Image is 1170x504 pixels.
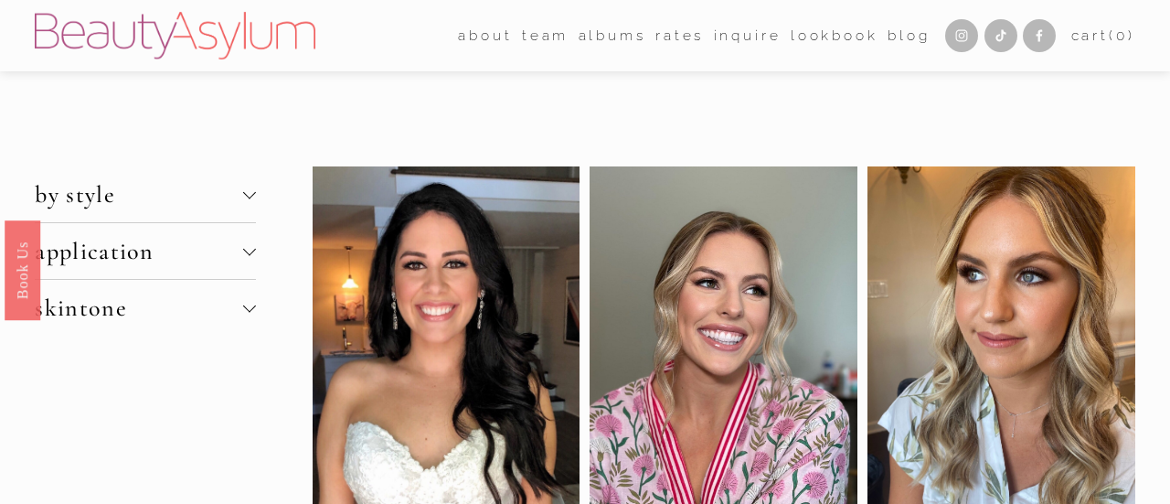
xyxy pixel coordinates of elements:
a: folder dropdown [458,21,512,49]
a: Book Us [5,220,40,319]
a: Instagram [945,19,978,52]
span: ( ) [1109,27,1135,44]
button: application [35,223,256,279]
img: Beauty Asylum | Bridal Hair &amp; Makeup Charlotte &amp; Atlanta [35,12,315,59]
a: Blog [888,21,930,49]
span: about [458,23,512,48]
span: application [35,237,243,265]
a: folder dropdown [522,21,569,49]
span: 0 [1116,27,1128,44]
a: 0 items in cart [1071,23,1135,48]
a: TikTok [984,19,1017,52]
span: skintone [35,294,243,322]
a: Rates [655,21,704,49]
span: by style [35,180,243,209]
button: skintone [35,280,256,336]
span: team [522,23,569,48]
a: Lookbook [791,21,878,49]
a: Facebook [1023,19,1056,52]
a: Inquire [714,21,782,49]
button: by style [35,166,256,222]
a: albums [579,21,646,49]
